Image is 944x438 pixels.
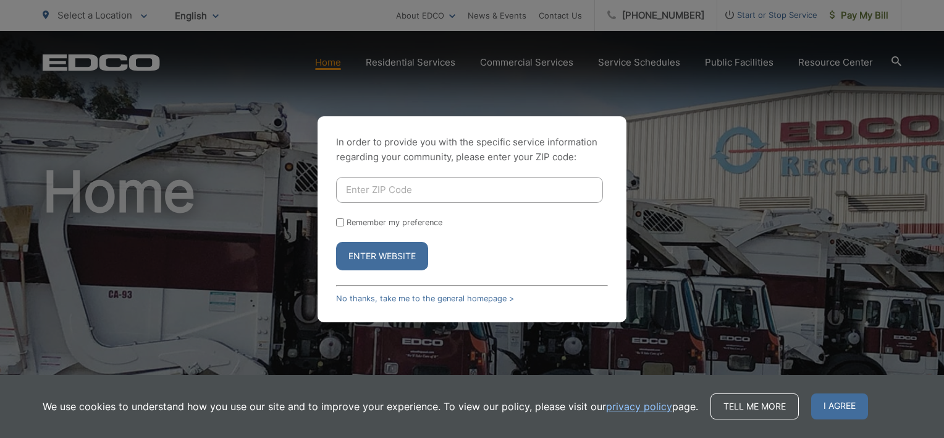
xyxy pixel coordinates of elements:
a: privacy policy [606,399,672,414]
button: Enter Website [336,242,428,270]
input: Enter ZIP Code [336,177,603,203]
a: Tell me more [710,393,799,419]
a: No thanks, take me to the general homepage > [336,294,514,303]
p: We use cookies to understand how you use our site and to improve your experience. To view our pol... [43,399,698,414]
p: In order to provide you with the specific service information regarding your community, please en... [336,135,608,165]
span: I agree [811,393,868,419]
label: Remember my preference [347,218,442,227]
